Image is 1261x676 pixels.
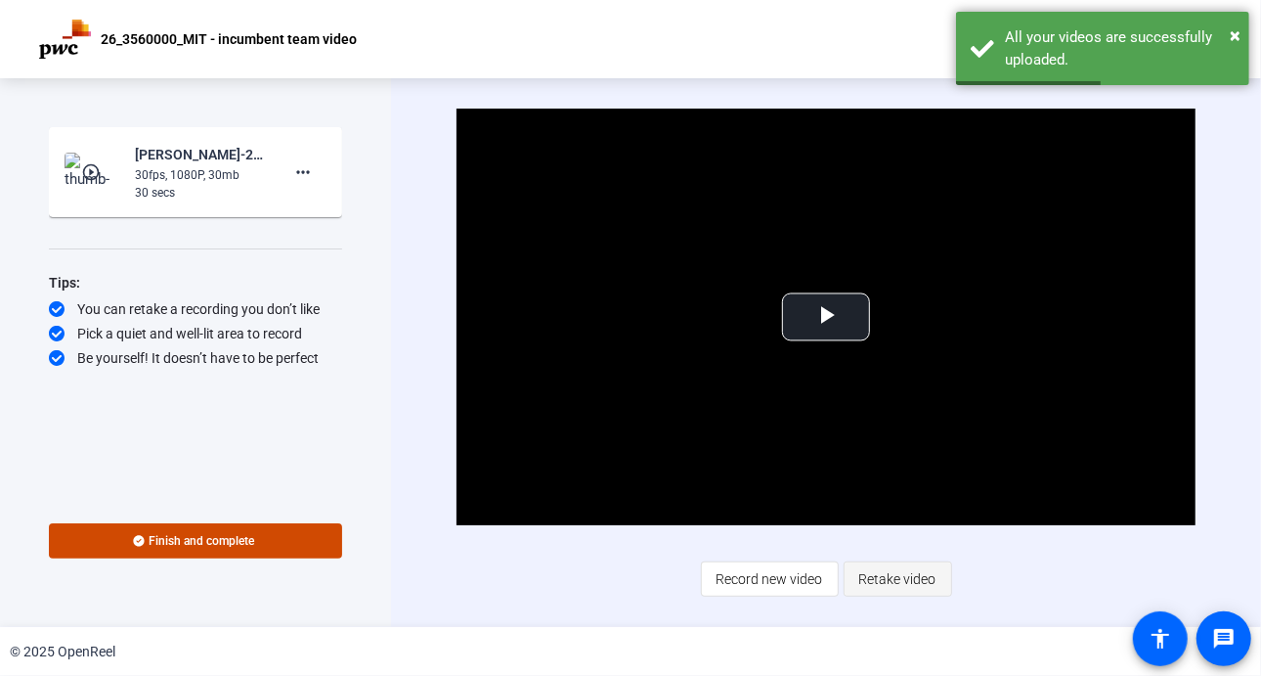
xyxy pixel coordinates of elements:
[39,20,91,59] img: OpenReel logo
[65,153,122,192] img: thumb-nail
[49,348,342,368] div: Be yourself! It doesn’t have to be perfect
[1230,23,1240,47] span: ×
[1149,627,1172,651] mat-icon: accessibility
[81,162,105,182] mat-icon: play_circle_outline
[701,562,839,597] button: Record new video
[844,562,952,597] button: Retake video
[717,561,823,598] span: Record new video
[1212,627,1236,651] mat-icon: message
[49,324,342,343] div: Pick a quiet and well-lit area to record
[10,642,115,662] div: © 2025 OpenReel
[859,561,936,598] span: Retake video
[135,143,266,166] div: [PERSON_NAME]-26-3560000-MIT - incumbent team video-26-3560000-MIT - incumbent team video-1759764...
[1230,21,1240,50] button: Close
[457,109,1196,525] div: Video Player
[150,533,255,549] span: Finish and complete
[135,166,266,184] div: 30fps, 1080P, 30mb
[49,299,342,319] div: You can retake a recording you don’t like
[135,184,266,202] div: 30 secs
[291,160,315,184] mat-icon: more_horiz
[782,293,870,340] button: Play Video
[1005,26,1235,70] div: All your videos are successfully uploaded.
[101,27,357,51] p: 26_3560000_MIT - incumbent team video
[49,271,342,294] div: Tips:
[49,523,342,559] button: Finish and complete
